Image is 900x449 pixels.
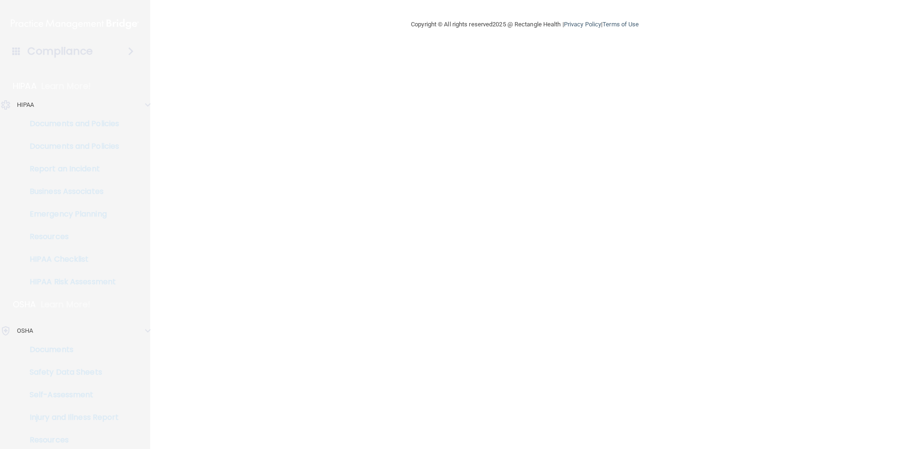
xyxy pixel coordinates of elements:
[6,119,135,128] p: Documents and Policies
[6,142,135,151] p: Documents and Policies
[11,15,139,33] img: PMB logo
[41,80,91,92] p: Learn More!
[6,187,135,196] p: Business Associates
[6,164,135,174] p: Report an Incident
[6,435,135,445] p: Resources
[564,21,601,28] a: Privacy Policy
[17,99,34,111] p: HIPAA
[6,390,135,400] p: Self-Assessment
[41,299,91,310] p: Learn More!
[6,413,135,422] p: Injury and Illness Report
[6,255,135,264] p: HIPAA Checklist
[6,209,135,219] p: Emergency Planning
[6,232,135,241] p: Resources
[603,21,639,28] a: Terms of Use
[13,80,37,92] p: HIPAA
[353,9,697,40] div: Copyright © All rights reserved 2025 @ Rectangle Health | |
[6,277,135,287] p: HIPAA Risk Assessment
[17,325,33,337] p: OSHA
[13,299,36,310] p: OSHA
[6,368,135,377] p: Safety Data Sheets
[27,45,93,58] h4: Compliance
[6,345,135,354] p: Documents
